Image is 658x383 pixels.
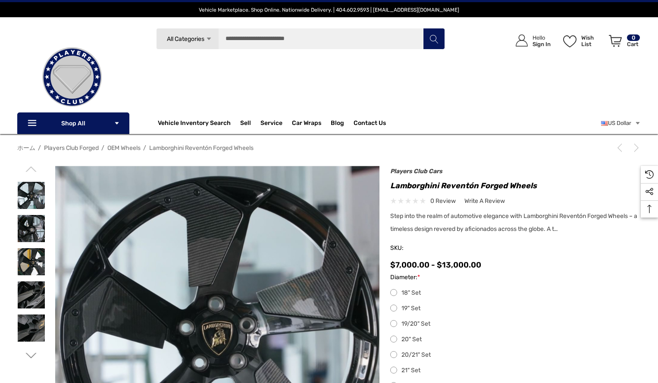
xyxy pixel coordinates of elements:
a: Service [260,119,282,129]
label: 20" Set [390,334,641,345]
span: Car Wraps [292,119,321,129]
span: Step into the realm of automotive elegance with Lamborghini Reventón Forged Wheels – a timeless d... [390,212,637,233]
h1: Lamborghini Reventón Forged Wheels [390,179,641,193]
svg: Wish List [563,35,577,47]
a: Next [629,143,641,152]
span: Sell [240,119,251,129]
span: Vehicle Marketplace. Shop Online. Nationwide Delivery. | 404.602.9593 | [EMAIL_ADDRESS][DOMAIN_NAME] [199,7,459,13]
img: Lamborghini Reventón Forged Wheels [14,278,49,312]
a: Cart with 0 items [605,26,641,59]
button: Search [423,28,445,50]
p: Hello [533,34,551,41]
a: Write a Review [464,196,505,206]
a: Players Club Forged [44,144,99,152]
svg: Go to slide 2 of 3 [26,350,37,361]
a: Players Club Cars [390,168,442,175]
a: Contact Us [354,119,386,129]
svg: Go to slide 3 of 3 [26,164,37,174]
label: 19/20" Set [390,319,641,329]
label: 19" Set [390,303,641,314]
span: $7,000.00 - $13,000.00 [390,260,481,270]
a: Vehicle Inventory Search [158,119,231,129]
p: Sign In [533,41,551,47]
a: Blog [331,119,344,129]
a: ホーム [17,144,35,152]
label: 21" Set [390,365,641,376]
a: USD [601,115,641,132]
a: Previous [615,143,627,152]
svg: Icon User Account [516,34,528,47]
svg: Review Your Cart [609,35,622,47]
p: 0 [627,34,640,41]
svg: Top [641,205,658,213]
p: Wish List [581,34,604,47]
span: Write a Review [464,197,505,205]
a: Sign in [506,26,555,56]
nav: Breadcrumb [17,140,641,156]
img: Lamborghini Reventón Forged Wheels [14,212,49,246]
svg: Recently Viewed [645,170,654,179]
a: Wish List Wish List [559,26,605,56]
svg: Icon Line [27,118,40,128]
span: SKU: [390,242,433,254]
label: 18" Set [390,288,641,298]
img: Lamborghini Monoblock Wheels [14,245,49,279]
a: All Categories Icon Arrow Down Icon Arrow Up [156,28,219,50]
span: All Categories [167,35,204,43]
img: Players Club | Cars For Sale [29,34,115,120]
label: Diameter: [390,272,641,283]
p: Shop All [17,112,129,134]
label: 20/21" Set [390,350,641,360]
a: Car Wraps [292,115,331,132]
a: Lamborghini Reventón Forged Wheels [149,144,254,152]
a: Sell [240,115,260,132]
img: Lamborghini Reventón Forged Wheels [14,178,49,213]
img: Lamborghini Reventón Forged Wheels [14,311,49,346]
a: OEM Wheels [107,144,141,152]
svg: Icon Arrow Down [114,120,120,126]
p: Cart [627,41,640,47]
svg: Social Media [645,187,654,196]
svg: Icon Arrow Down [206,36,212,42]
span: 0 review [430,196,456,206]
